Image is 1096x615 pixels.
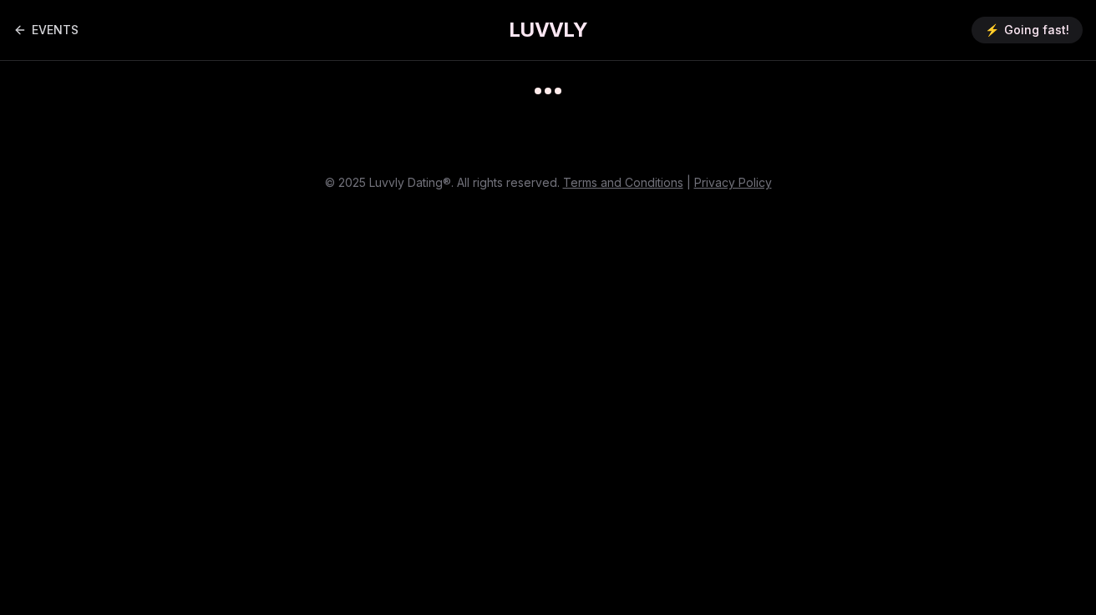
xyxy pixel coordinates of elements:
[687,175,691,189] span: |
[985,22,999,38] span: ⚡️
[563,175,683,189] a: Terms and Conditions
[13,13,79,47] a: Back to events
[1004,22,1069,38] span: Going fast!
[694,175,772,189] a: Privacy Policy
[509,17,587,43] a: LUVVLY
